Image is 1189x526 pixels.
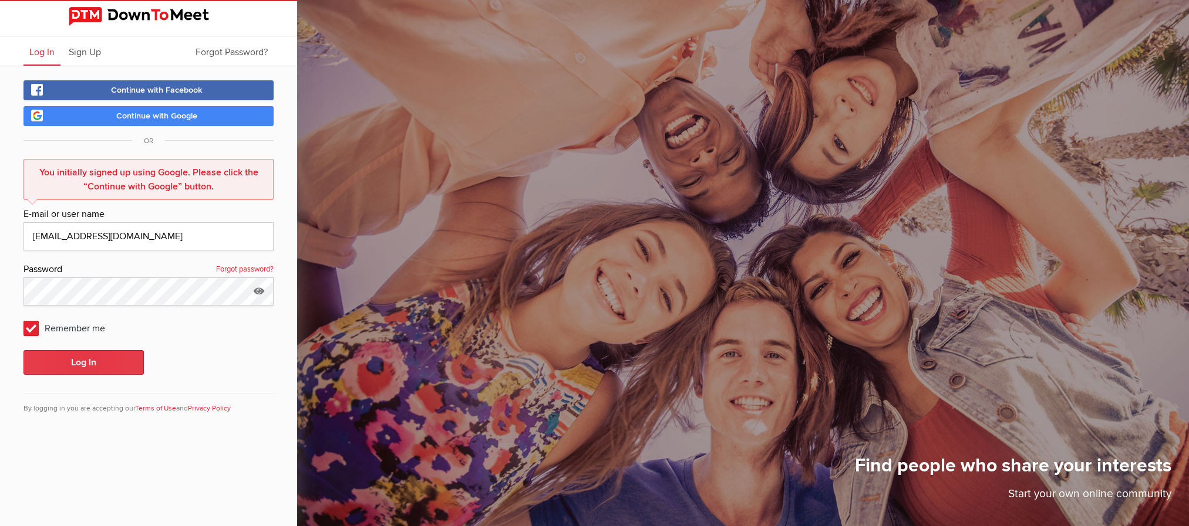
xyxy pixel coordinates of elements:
[116,111,197,121] span: Continue with Google
[29,46,55,58] span: Log In
[111,85,203,95] span: Continue with Facebook
[23,80,274,100] a: Continue with Facebook
[216,262,274,277] a: Forgot password?
[23,222,274,250] input: Email@address.com
[23,207,274,222] div: E-mail or user name
[135,404,176,413] a: Terms of Use
[23,159,274,200] div: You initially signed up using Google. Please click the “Continue with Google” button.
[23,350,144,375] button: Log In
[69,7,228,26] img: DownToMeet
[23,317,117,338] span: Remember me
[188,404,231,413] a: Privacy Policy
[196,46,268,58] span: Forgot Password?
[23,36,60,66] a: Log In
[23,106,274,126] a: Continue with Google
[69,46,101,58] span: Sign Up
[132,137,165,145] span: OR
[190,36,274,66] a: Forgot Password?
[63,36,107,66] a: Sign Up
[23,393,274,414] div: By logging in you are accepting our and
[855,454,1171,486] h1: Find people who share your interests
[23,262,274,277] div: Password
[855,486,1171,508] p: Start your own online community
